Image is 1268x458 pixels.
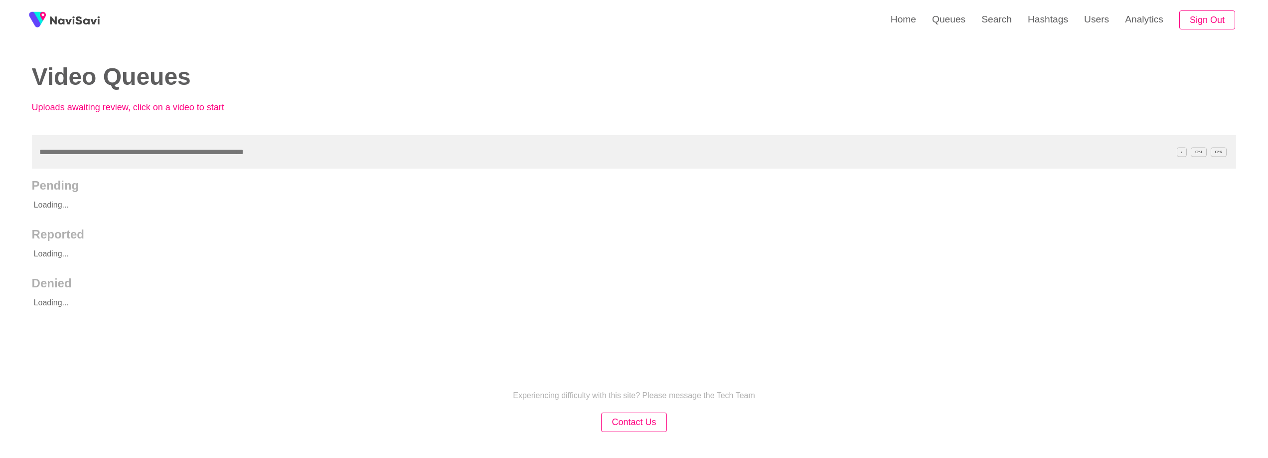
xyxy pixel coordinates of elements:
span: / [1177,147,1187,157]
span: C^J [1191,147,1207,157]
h2: Reported [32,228,1237,241]
img: fireSpot [50,15,100,25]
p: Loading... [32,241,1116,266]
a: Contact Us [601,418,666,427]
h2: Denied [32,276,1237,290]
p: Experiencing difficulty with this site? Please message the Tech Team [513,391,755,400]
h2: Video Queues [32,64,619,90]
p: Loading... [32,193,1116,218]
button: Sign Out [1179,10,1235,30]
img: fireSpot [25,7,50,32]
p: Uploads awaiting review, click on a video to start [32,102,251,113]
span: C^K [1211,147,1227,157]
button: Contact Us [601,413,666,432]
p: Loading... [32,290,1116,315]
h2: Pending [32,179,1237,193]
